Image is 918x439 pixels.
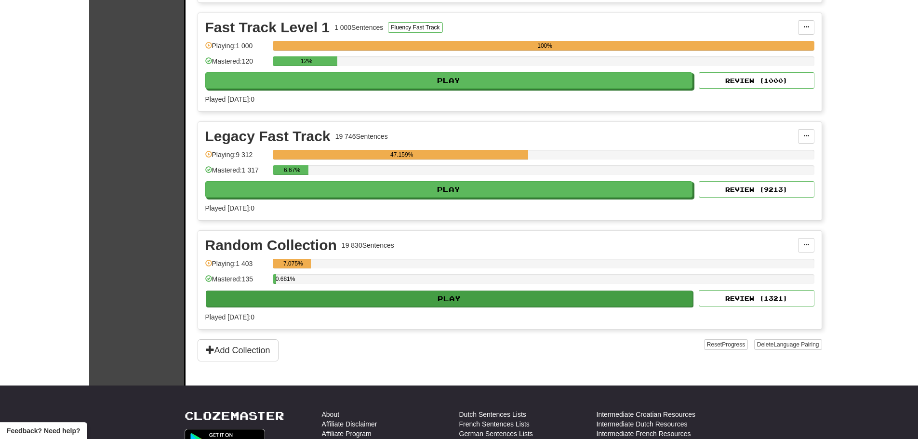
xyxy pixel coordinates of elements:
span: Played [DATE]: 0 [205,95,254,103]
button: Play [206,291,693,307]
div: 19 746 Sentences [335,132,388,141]
div: Playing: 1 403 [205,259,268,275]
button: Review (1000) [699,72,814,89]
div: 1 000 Sentences [334,23,383,32]
a: Intermediate Dutch Resources [597,419,688,429]
div: 47.159% [276,150,528,160]
div: Playing: 1 000 [205,41,268,57]
div: Legacy Fast Track [205,129,331,144]
a: Intermediate French Resources [597,429,691,439]
div: Mastered: 1 317 [205,165,268,181]
button: Review (9213) [699,181,814,198]
button: Review (1321) [699,290,814,306]
div: Random Collection [205,238,337,253]
a: Affiliate Program [322,429,372,439]
button: Play [205,72,693,89]
div: Mastered: 120 [205,56,268,72]
span: Played [DATE]: 0 [205,313,254,321]
div: 12% [276,56,338,66]
a: French Sentences Lists [459,419,530,429]
button: Fluency Fast Track [388,22,442,33]
button: ResetProgress [704,339,748,350]
span: Played [DATE]: 0 [205,204,254,212]
button: Play [205,181,693,198]
a: Dutch Sentences Lists [459,410,526,419]
button: Add Collection [198,339,279,361]
button: DeleteLanguage Pairing [754,339,822,350]
div: 6.67% [276,165,309,175]
span: Open feedback widget [7,426,80,436]
div: 19 830 Sentences [342,240,394,250]
div: Playing: 9 312 [205,150,268,166]
span: Language Pairing [773,341,819,348]
a: Affiliate Disclaimer [322,419,377,429]
div: Fast Track Level 1 [205,20,330,35]
div: 100% [276,41,814,51]
a: Intermediate Croatian Resources [597,410,695,419]
div: Mastered: 135 [205,274,268,290]
div: 7.075% [276,259,311,268]
a: German Sentences Lists [459,429,533,439]
a: Clozemaster [185,410,284,422]
span: Progress [722,341,745,348]
a: About [322,410,340,419]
